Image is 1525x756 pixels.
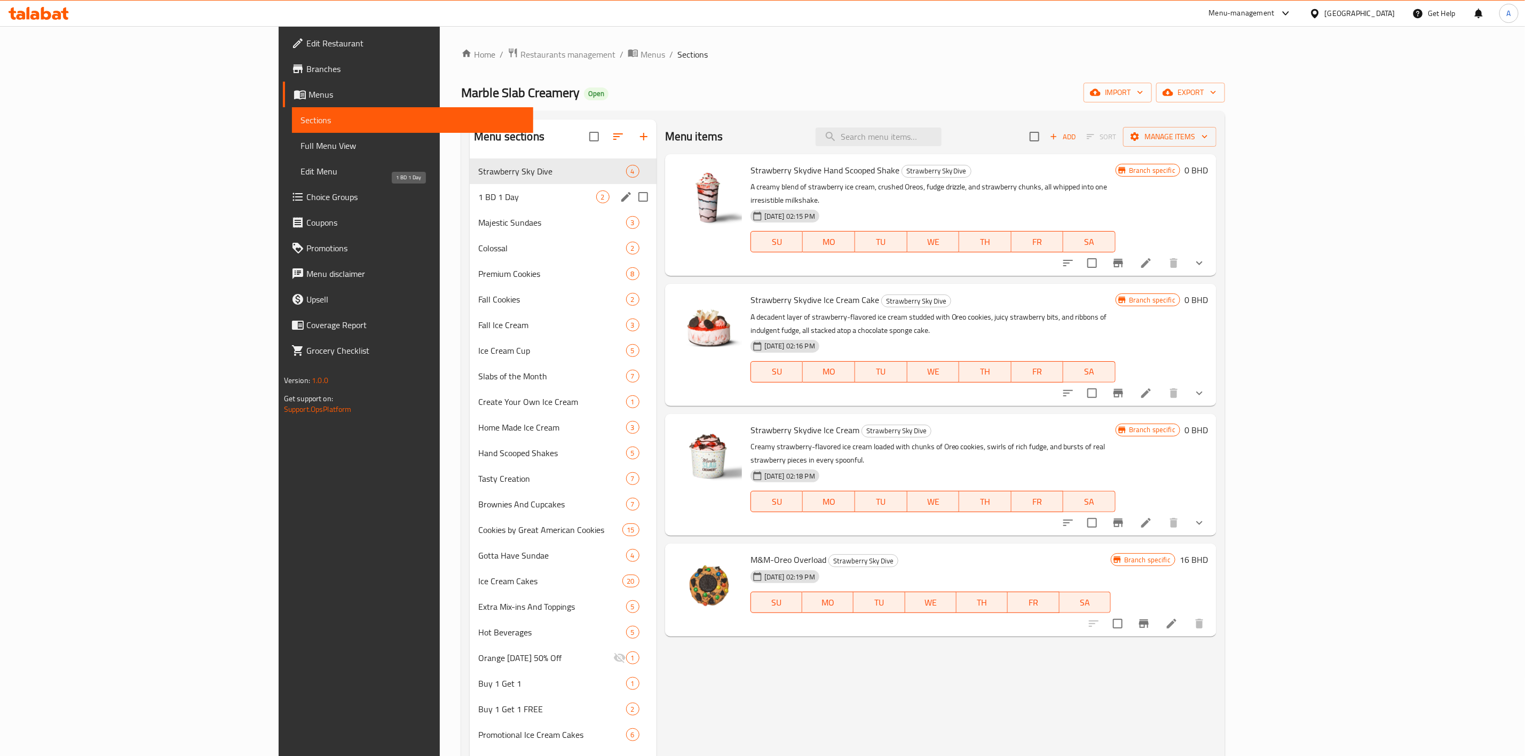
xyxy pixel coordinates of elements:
[470,184,657,210] div: 1 BD 1 Day2edit
[807,364,851,379] span: MO
[478,677,626,690] div: Buy 1 Get 1
[1063,491,1116,512] button: SA
[760,572,819,582] span: [DATE] 02:19 PM
[283,338,533,363] a: Grocery Checklist
[957,592,1008,613] button: TH
[626,216,639,229] div: items
[283,82,533,107] a: Menus
[907,361,960,383] button: WE
[1023,125,1046,148] span: Select section
[470,645,657,671] div: Orange [DATE] 50% Off1
[626,626,639,639] div: items
[626,472,639,485] div: items
[907,231,960,252] button: WE
[1012,231,1064,252] button: FR
[478,651,613,664] span: Orange [DATE] 50% Off
[854,592,905,613] button: TU
[306,267,525,280] span: Menu disclaimer
[470,210,657,235] div: Majestic Sundaes3
[1187,611,1212,636] button: delete
[627,602,639,612] span: 5
[1105,510,1131,536] button: Branch-specific-item
[470,235,657,261] div: Colossal2
[626,498,639,511] div: items
[641,48,665,61] span: Menus
[306,242,525,254] span: Promotions
[622,523,639,536] div: items
[283,312,533,338] a: Coverage Report
[1105,250,1131,276] button: Branch-specific-item
[306,216,525,229] span: Coupons
[626,651,639,664] div: items
[470,312,657,338] div: Fall Ice Cream3
[959,491,1012,512] button: TH
[478,575,622,587] span: Ice Cream Cakes
[1507,7,1511,19] span: A
[478,703,626,715] span: Buy 1 Get 1 FREE
[470,287,657,312] div: Fall Cookies2
[627,166,639,177] span: 4
[618,189,634,205] button: edit
[828,554,898,567] div: Strawberry Sky Dive
[626,395,639,408] div: items
[596,190,610,203] div: items
[470,415,657,440] div: Home Made Ice Cream3
[283,210,533,235] a: Coupons
[470,261,657,287] div: Premium Cookies8
[1131,611,1157,636] button: Branch-specific-item
[470,158,657,184] div: Strawberry Sky Dive4
[912,234,955,250] span: WE
[627,295,639,305] span: 2
[478,344,626,357] div: Ice Cream Cup
[627,551,639,561] span: 4
[855,361,907,383] button: TU
[816,128,942,146] input: search
[1107,612,1129,635] span: Select to update
[1125,165,1180,176] span: Branch specific
[284,392,333,405] span: Get support on:
[626,421,639,434] div: items
[750,361,803,383] button: SU
[859,364,903,379] span: TU
[1161,250,1187,276] button: delete
[478,395,626,408] div: Create Your Own Ice Cream
[283,56,533,82] a: Branches
[626,344,639,357] div: items
[1068,494,1111,510] span: SA
[760,471,819,481] span: [DATE] 02:18 PM
[1125,425,1180,435] span: Branch specific
[1193,387,1206,400] svg: Show Choices
[1187,510,1212,536] button: show more
[478,549,626,562] span: Gotta Have Sundae
[470,466,657,491] div: Tasty Creation7
[478,370,626,383] span: Slabs of the Month
[627,346,639,356] span: 5
[1012,595,1055,610] span: FR
[312,373,328,387] span: 1.0.0
[677,48,708,61] span: Sections
[750,592,802,613] button: SU
[1193,257,1206,269] svg: Show Choices
[1084,83,1152,102] button: import
[829,555,898,567] span: Strawberry Sky Dive
[1068,234,1111,250] span: SA
[1325,7,1395,19] div: [GEOGRAPHIC_DATA]
[627,397,639,407] span: 1
[478,447,626,459] span: Hand Scooped Shakes
[1081,252,1103,274] span: Select to update
[478,472,626,485] div: Tasty Creation
[907,491,960,512] button: WE
[959,361,1012,383] button: TH
[478,523,622,536] span: Cookies by Great American Cookies
[881,295,951,307] div: Strawberry Sky Dive
[478,165,626,178] span: Strawberry Sky Dive
[1063,231,1116,252] button: SA
[912,364,955,379] span: WE
[478,216,626,229] span: Majestic Sundaes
